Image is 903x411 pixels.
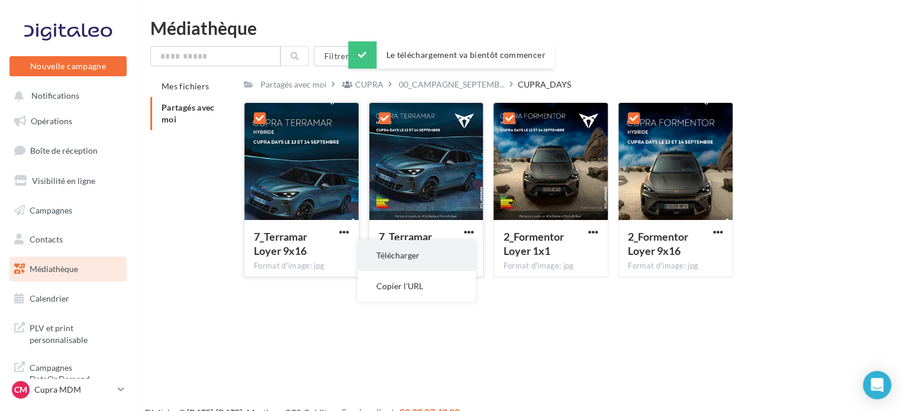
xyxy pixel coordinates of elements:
a: CM Cupra MDM [9,378,127,401]
span: Boîte de réception [30,145,98,156]
div: Format d'image: jpg [628,261,723,271]
div: Format d'image: jpg [503,261,598,271]
a: PLV et print personnalisable [7,315,129,350]
a: Opérations [7,109,129,134]
span: 2_Formentor Loyer 1x1 [503,230,563,257]
a: Visibilité en ligne [7,169,129,193]
span: Campagnes [30,205,72,215]
span: Médiathèque [30,264,78,274]
div: Médiathèque [150,19,889,37]
button: Filtrer par [314,46,383,66]
span: Opérations [31,116,72,126]
div: CUPRA [355,79,383,90]
a: Campagnes [7,198,129,223]
div: CUPRA_DAYS [518,79,571,90]
a: Médiathèque [7,257,129,281]
span: 7_Terramar Loyer 1x1 [379,230,432,257]
a: Contacts [7,227,129,252]
span: Partagés avec moi [162,102,215,124]
span: Notifications [31,91,79,101]
button: Copier l'URL [357,271,476,302]
span: Visibilité en ligne [32,176,95,186]
a: Boîte de réception [7,138,129,163]
span: Campagnes DataOnDemand [30,360,122,385]
span: 00_CAMPAGNE_SEPTEMB... [399,79,505,90]
span: PLV et print personnalisable [30,320,122,345]
a: Calendrier [7,286,129,311]
button: Télécharger [357,240,476,271]
span: Mes fichiers [162,81,209,91]
span: 2_Formentor Loyer 9x16 [628,230,688,257]
button: Nouvelle campagne [9,56,127,76]
p: Cupra MDM [34,384,113,396]
span: Calendrier [30,293,69,303]
span: 7_Terramar Loyer 9x16 [254,230,307,257]
span: CM [14,384,27,396]
div: Format d'image: jpg [254,261,349,271]
span: Contacts [30,234,63,244]
a: Campagnes DataOnDemand [7,355,129,390]
div: Open Intercom Messenger [863,371,891,399]
div: Le téléchargement va bientôt commencer [348,41,554,69]
div: Partagés avec moi [260,79,327,90]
